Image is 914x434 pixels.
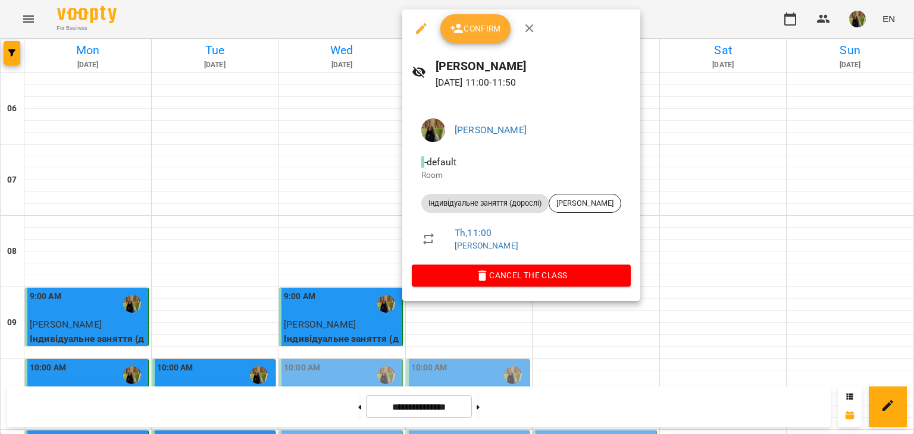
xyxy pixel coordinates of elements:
div: [PERSON_NAME] [549,194,621,213]
img: 11bdc30bc38fc15eaf43a2d8c1dccd93.jpg [421,118,445,142]
p: [DATE] 11:00 - 11:50 [436,76,631,90]
a: Th , 11:00 [455,227,492,238]
span: [PERSON_NAME] [549,198,621,209]
span: - default [421,156,459,168]
button: Confirm [440,14,511,43]
a: [PERSON_NAME] [455,124,527,136]
span: Індивідуальне заняття (дорослі) [421,198,549,209]
h6: [PERSON_NAME] [436,57,631,76]
a: [PERSON_NAME] [455,241,518,250]
span: Cancel the class [421,268,621,282]
p: Room [421,169,621,181]
button: Cancel the class [412,265,631,286]
span: Confirm [450,21,501,36]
